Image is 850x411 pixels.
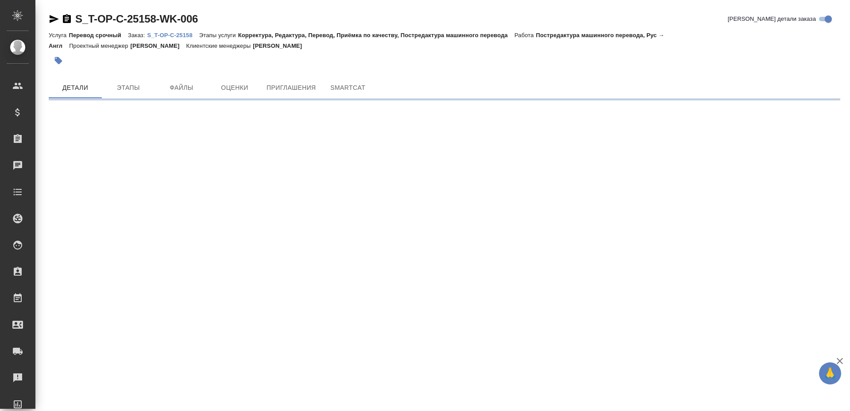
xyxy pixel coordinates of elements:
span: [PERSON_NAME] детали заказа [728,15,816,23]
span: 🙏 [823,364,838,383]
button: 🙏 [819,362,841,384]
p: Клиентские менеджеры [186,42,253,49]
span: Файлы [160,82,203,93]
p: [PERSON_NAME] [131,42,186,49]
span: SmartCat [327,82,369,93]
button: Скопировать ссылку для ЯМессенджера [49,14,59,24]
a: S_T-OP-C-25158-WK-006 [75,13,198,25]
span: Приглашения [267,82,316,93]
span: Этапы [107,82,150,93]
button: Добавить тэг [49,51,68,70]
p: [PERSON_NAME] [253,42,309,49]
p: Проектный менеджер [69,42,130,49]
p: Этапы услуги [199,32,238,38]
a: S_T-OP-C-25158 [147,31,199,38]
p: Услуга [49,32,69,38]
p: Корректура, Редактура, Перевод, Приёмка по качеству, Постредактура машинного перевода [238,32,514,38]
button: Скопировать ссылку [62,14,72,24]
p: Перевод срочный [69,32,128,38]
span: Детали [54,82,97,93]
p: Работа [514,32,536,38]
span: Оценки [213,82,256,93]
p: Заказ: [128,32,147,38]
p: S_T-OP-C-25158 [147,32,199,38]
